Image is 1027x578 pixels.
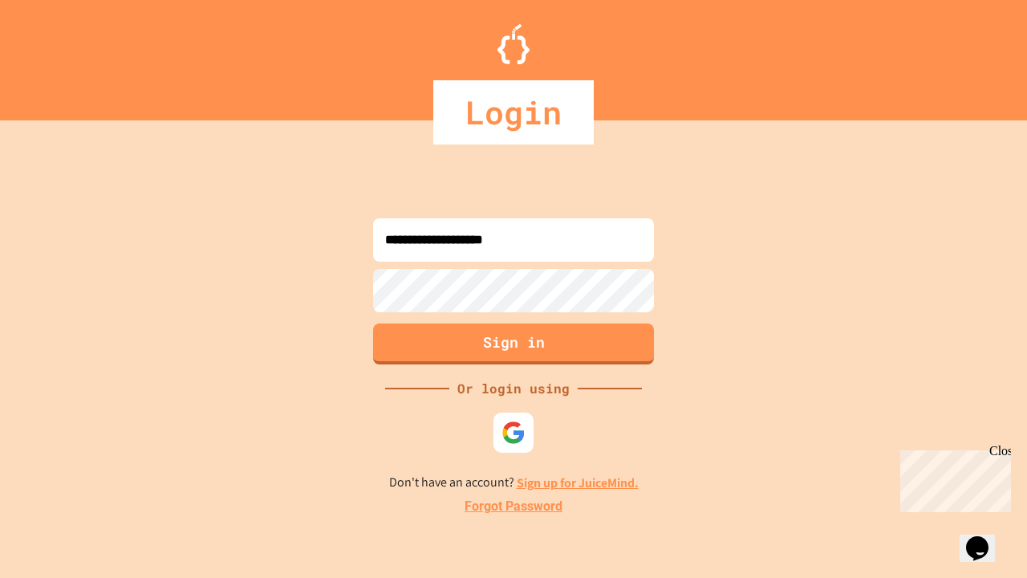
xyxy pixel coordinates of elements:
img: Logo.svg [497,24,530,64]
iframe: chat widget [960,514,1011,562]
p: Don't have an account? [389,473,639,493]
a: Forgot Password [465,497,562,516]
iframe: chat widget [894,444,1011,512]
button: Sign in [373,324,654,364]
a: Sign up for JuiceMind. [517,474,639,491]
img: google-icon.svg [501,421,526,445]
div: Chat with us now!Close [6,6,111,102]
div: Or login using [449,379,578,398]
div: Login [433,80,594,144]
